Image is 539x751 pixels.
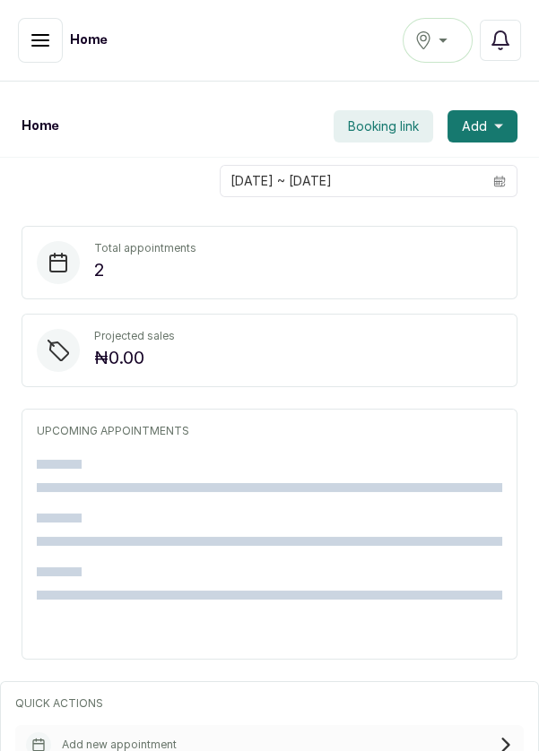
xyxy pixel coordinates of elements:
[334,110,433,142] button: Booking link
[221,166,482,196] input: Select date
[448,110,517,142] button: Add
[15,696,524,711] p: QUICK ACTIONS
[37,424,502,438] p: UPCOMING APPOINTMENTS
[462,117,487,135] span: Add
[348,117,419,135] span: Booking link
[94,255,196,284] p: 2
[22,117,59,135] h1: Home
[493,175,506,187] svg: calendar
[70,31,108,49] h1: Home
[94,241,196,255] p: Total appointments
[94,329,175,343] p: Projected sales
[94,343,175,372] p: ₦0.00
